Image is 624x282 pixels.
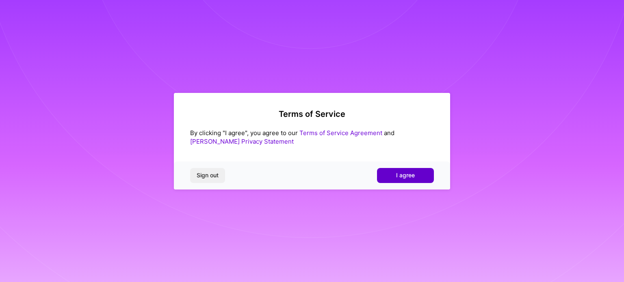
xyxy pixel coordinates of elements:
h2: Terms of Service [190,109,434,119]
span: I agree [396,171,415,179]
div: By clicking "I agree", you agree to our and [190,129,434,146]
a: [PERSON_NAME] Privacy Statement [190,138,294,145]
button: Sign out [190,168,225,183]
span: Sign out [197,171,219,179]
a: Terms of Service Agreement [299,129,382,137]
button: I agree [377,168,434,183]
